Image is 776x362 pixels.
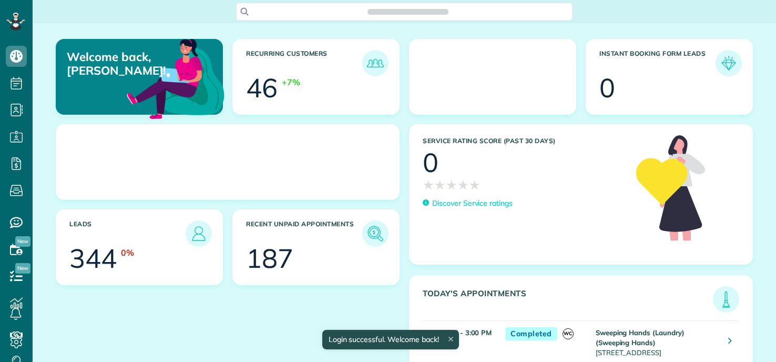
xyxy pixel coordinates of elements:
[125,27,227,129] img: dashboard_welcome-42a62b7d889689a78055ac9021e634bf52bae3f8056760290aed330b23ab8690.png
[446,176,457,194] span: ★
[246,220,362,247] h3: Recent unpaid appointments
[469,176,481,194] span: ★
[246,245,293,271] div: 187
[423,289,713,313] h3: Today's Appointments
[378,6,437,17] span: Search ZenMaid…
[365,223,386,244] img: icon_unpaid_appointments-47b8ce3997adf2238b356f14209ab4cced10bd1f174958f3ca8f1d0dd7fffeee.png
[505,327,557,340] span: Completed
[434,176,446,194] span: ★
[718,53,739,74] img: icon_form_leads-04211a6a04a5b2264e4ee56bc0799ec3eb69b7e499cbb523a139df1d13a81ae0.png
[282,76,300,88] div: +7%
[716,289,737,310] img: icon_todays_appointments-901f7ab196bb0bea1936b74009e4eb5ffbc2d2711fa7634e0d609ed5ef32b18b.png
[67,50,168,78] p: Welcome back, [PERSON_NAME]!
[431,328,492,337] strong: 7:00 AM - 3:00 PM
[457,176,469,194] span: ★
[599,75,615,101] div: 0
[423,137,626,145] h3: Service Rating score (past 30 days)
[423,149,438,176] div: 0
[15,236,30,247] span: New
[599,50,716,76] h3: Instant Booking Form Leads
[322,330,458,349] div: Login successful. Welcome back!
[365,53,386,74] img: icon_recurring_customers-cf858462ba22bcd05b5a5880d41d6543d210077de5bb9ebc9590e49fd87d84ed.png
[69,245,117,271] div: 344
[563,328,574,339] span: WC
[188,223,209,244] img: icon_leads-1bed01f49abd5b7fead27621c3d59655bb73ed531f8eeb49469d10e621d6b896.png
[246,75,278,101] div: 46
[69,220,186,247] h3: Leads
[423,176,434,194] span: ★
[423,198,513,209] a: Discover Service ratings
[246,50,362,76] h3: Recurring Customers
[432,198,513,209] p: Discover Service ratings
[15,263,30,274] span: New
[121,247,134,259] div: 0%
[596,328,685,347] strong: Sweeping Hands (Laundry) (Sweeping Hands)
